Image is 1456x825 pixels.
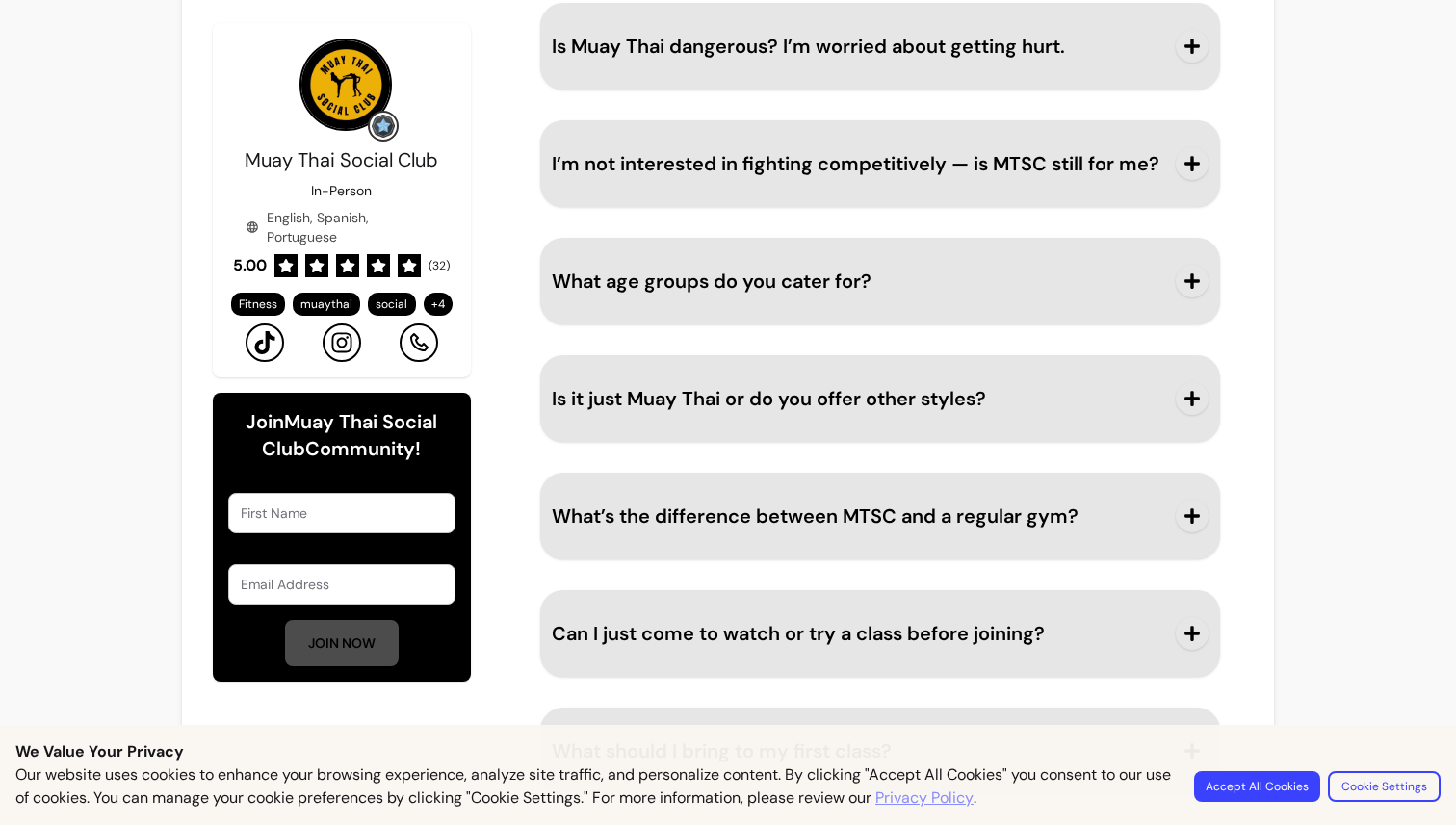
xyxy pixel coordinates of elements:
[1328,771,1441,802] button: Cookie Settings
[376,296,407,312] span: social
[239,296,277,312] span: Fitness
[428,296,449,312] span: + 4
[241,575,443,594] input: Email Address
[372,115,395,138] img: Grow
[875,786,974,810] a: Privacy Policy
[15,740,1441,763] p: We Value Your Privacy
[552,151,1159,176] span: I’m not interested in fighting competitively — is MTSC still for me?
[15,763,1171,810] p: Our website uses cookies to enhance your browsing experience, analyze site traffic, and personali...
[552,249,1209,313] button: What age groups do you cater for?
[552,386,986,411] span: Is it just Muay Thai or do you offer other styles?
[299,39,392,131] img: Provider image
[245,147,438,172] span: Muay Thai Social Club
[1194,771,1320,802] button: Accept All Cookies
[552,367,1209,430] button: Is it just Muay Thai or do you offer other styles?
[311,181,372,200] p: In-Person
[552,503,1079,529] span: What’s the difference between MTSC and a regular gym?
[300,296,352,312] span: muaythai
[552,269,871,294] span: What age groups do you cater for?
[552,14,1209,78] button: Is Muay Thai dangerous? I’m worried about getting hurt.
[552,34,1065,59] span: Is Muay Thai dangerous? I’m worried about getting hurt.
[552,621,1045,646] span: Can I just come to watch or try a class before joining?
[246,208,438,246] div: English, Spanish, Portuguese
[552,484,1209,548] button: What’s the difference between MTSC and a regular gym?
[228,408,455,462] h6: Join Muay Thai Social Club Community!
[552,132,1209,195] button: I’m not interested in fighting competitively — is MTSC still for me?
[552,719,1209,783] button: What should I bring to my first class?
[233,254,267,277] span: 5.00
[429,258,450,273] span: ( 32 )
[552,602,1209,665] button: Can I just come to watch or try a class before joining?
[241,503,443,523] input: First Name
